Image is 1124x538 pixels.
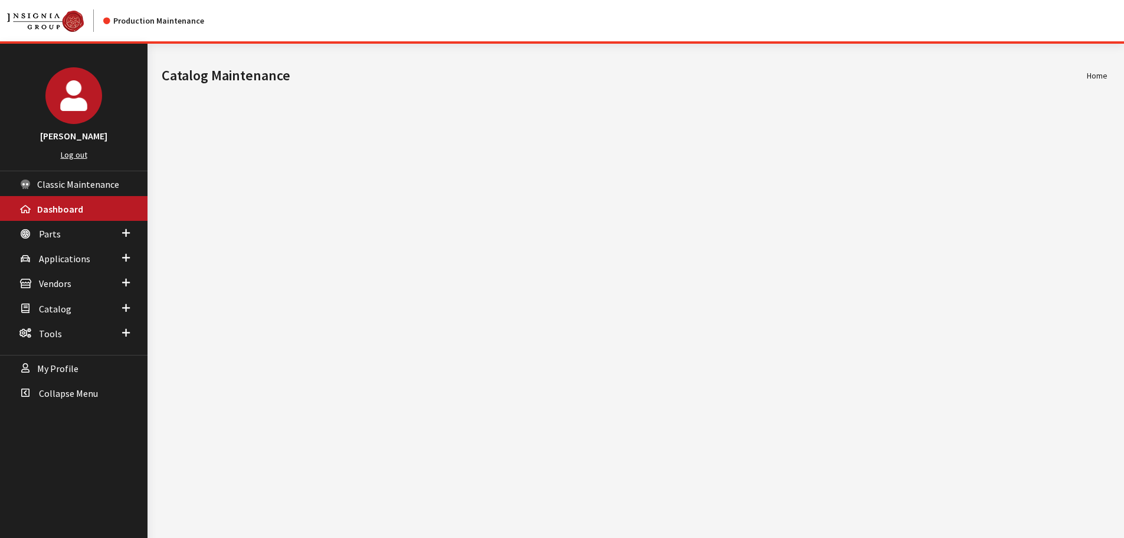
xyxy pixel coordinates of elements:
[37,363,78,374] span: My Profile
[39,253,90,265] span: Applications
[39,328,62,340] span: Tools
[7,11,84,32] img: Catalog Maintenance
[39,303,71,315] span: Catalog
[39,387,98,399] span: Collapse Menu
[37,178,119,190] span: Classic Maintenance
[39,278,71,290] span: Vendors
[37,203,83,215] span: Dashboard
[1087,70,1107,82] li: Home
[7,9,103,32] a: Insignia Group logo
[39,228,61,240] span: Parts
[162,65,1087,86] h1: Catalog Maintenance
[61,149,87,160] a: Log out
[103,15,204,27] div: Production Maintenance
[45,67,102,124] img: Cheyenne Dorton
[12,129,136,143] h3: [PERSON_NAME]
